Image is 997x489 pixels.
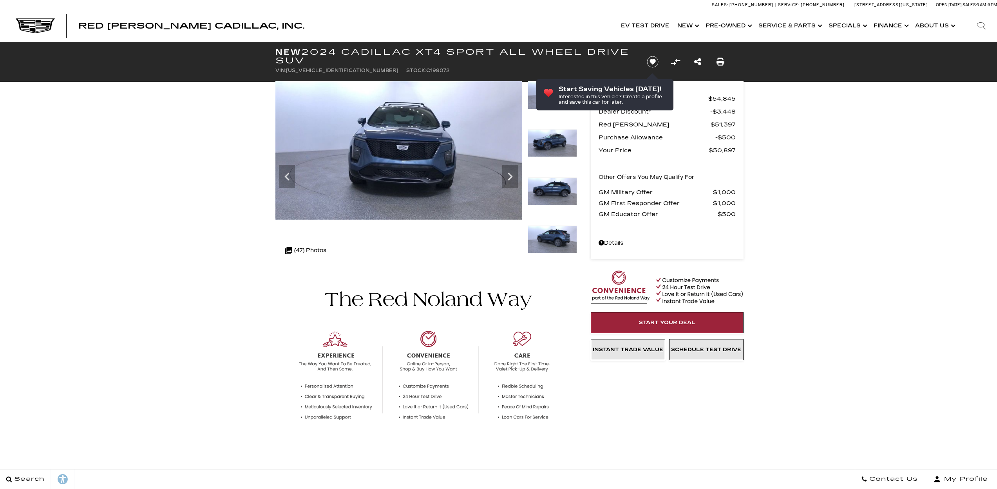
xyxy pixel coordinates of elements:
[718,209,736,220] span: $500
[12,474,45,485] span: Search
[599,119,711,130] span: Red [PERSON_NAME]
[599,119,736,130] a: Red [PERSON_NAME] $51,397
[936,2,962,7] span: Open [DATE]
[275,68,286,73] span: VIN:
[599,187,736,198] a: GM Military Offer $1,000
[854,2,928,7] a: [STREET_ADDRESS][US_STATE]
[16,18,55,33] img: Cadillac Dark Logo with Cadillac White Text
[963,2,977,7] span: Sales:
[977,2,997,7] span: 9 AM-6 PM
[639,319,695,326] span: Start Your Deal
[702,10,755,42] a: Pre-Owned
[599,198,713,209] span: GM First Responder Offer
[729,2,773,7] span: [PHONE_NUMBER]
[281,241,330,260] div: (47) Photos
[755,10,825,42] a: Service & Parts
[671,346,741,353] span: Schedule Test Drive
[78,22,304,30] a: Red [PERSON_NAME] Cadillac, Inc.
[712,3,775,7] a: Sales: [PHONE_NUMBER]
[591,364,744,487] iframe: YouTube video player
[801,2,845,7] span: [PHONE_NUMBER]
[78,21,304,31] span: Red [PERSON_NAME] Cadillac, Inc.
[911,10,958,42] a: About Us
[286,68,398,73] span: [US_VEHICLE_IDENTIFICATION_NUMBER]
[867,474,918,485] span: Contact Us
[528,81,577,109] img: New 2024 Deep Sea Metallic Cadillac Sport image 3
[855,469,924,489] a: Contact Us
[870,10,911,42] a: Finance
[825,10,870,42] a: Specials
[275,47,301,57] strong: New
[669,339,744,360] a: Schedule Test Drive
[711,119,736,130] span: $51,397
[599,172,695,183] p: Other Offers You May Qualify For
[599,209,736,220] a: GM Educator Offer $500
[406,68,426,73] span: Stock:
[617,10,673,42] a: EV Test Drive
[275,81,522,220] img: New 2024 Deep Sea Metallic Cadillac Sport image 3
[713,187,736,198] span: $1,000
[644,56,661,68] button: Save vehicle
[599,209,718,220] span: GM Educator Offer
[599,93,736,104] a: MSRP $54,845
[593,346,663,353] span: Instant Trade Value
[669,56,681,68] button: Compare Vehicle
[426,68,449,73] span: C199072
[591,339,665,360] a: Instant Trade Value
[710,106,736,117] span: $3,448
[778,2,800,7] span: Service:
[599,145,736,156] a: Your Price $50,897
[717,56,724,67] a: Print this New 2024 Cadillac XT4 Sport All Wheel Drive SUV
[924,469,997,489] button: Open user profile menu
[528,177,577,206] img: New 2024 Deep Sea Metallic Cadillac Sport image 5
[599,187,713,198] span: GM Military Offer
[941,474,988,485] span: My Profile
[599,106,710,117] span: Dealer Discount*
[694,56,701,67] a: Share this New 2024 Cadillac XT4 Sport All Wheel Drive SUV
[709,145,736,156] span: $50,897
[599,106,736,117] a: Dealer Discount* $3,448
[673,10,702,42] a: New
[275,48,634,65] h1: 2024 Cadillac XT4 Sport All Wheel Drive SUV
[528,129,577,157] img: New 2024 Deep Sea Metallic Cadillac Sport image 4
[712,2,728,7] span: Sales:
[599,93,708,104] span: MSRP
[775,3,847,7] a: Service: [PHONE_NUMBER]
[502,165,518,188] div: Next
[528,226,577,254] img: New 2024 Deep Sea Metallic Cadillac Sport image 6
[599,132,715,143] span: Purchase Allowance
[713,198,736,209] span: $1,000
[591,312,744,333] a: Start Your Deal
[599,238,736,249] a: Details
[708,93,736,104] span: $54,845
[599,145,709,156] span: Your Price
[715,132,736,143] span: $500
[599,132,736,143] a: Purchase Allowance $500
[279,165,295,188] div: Previous
[599,198,736,209] a: GM First Responder Offer $1,000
